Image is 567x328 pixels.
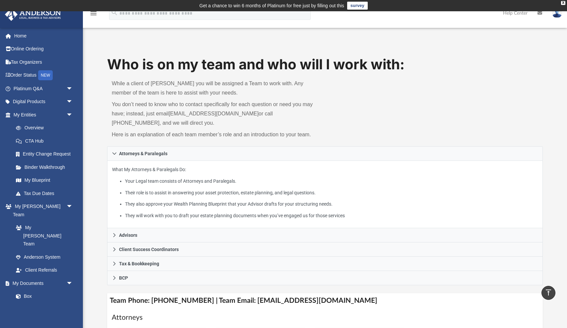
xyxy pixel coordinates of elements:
a: My Documentsarrow_drop_down [5,277,80,290]
span: arrow_drop_down [66,200,80,214]
a: My Entitiesarrow_drop_down [5,108,83,121]
a: Platinum Q&Aarrow_drop_down [5,82,83,95]
span: arrow_drop_down [66,277,80,290]
a: My Blueprint [9,174,80,187]
span: Advisors [119,233,137,237]
h4: Team Phone: [PHONE_NUMBER] | Team Email: [EMAIL_ADDRESS][DOMAIN_NAME] [107,293,543,308]
span: BCP [119,276,128,280]
a: Attorneys & Paralegals [107,146,543,161]
a: [EMAIL_ADDRESS][DOMAIN_NAME] [169,111,259,116]
a: Tax & Bookkeeping [107,257,543,271]
a: survey [347,2,368,10]
a: Online Ordering [5,42,83,56]
div: Get a chance to win 6 months of Platinum for free just by filling out this [199,2,344,10]
a: Binder Walkthrough [9,161,83,174]
div: close [561,1,565,5]
li: Their role is to assist in answering your asset protection, estate planning, and legal questions. [125,189,538,197]
h1: Who is on my team and who will I work with: [107,55,543,74]
a: Home [5,29,83,42]
li: They also approve your Wealth Planning Blueprint that your Advisor drafts for your structuring ne... [125,200,538,208]
p: While a client of [PERSON_NAME] you will be assigned a Team to work with. Any member of the team ... [112,79,320,98]
div: NEW [38,70,53,80]
a: menu [90,13,97,17]
a: Tax Organizers [5,55,83,69]
a: My [PERSON_NAME] Team [9,221,76,251]
li: Your Legal team consists of Attorneys and Paralegals. [125,177,538,185]
p: You don’t need to know who to contact specifically for each question or need you may have; instea... [112,100,320,128]
span: Tax & Bookkeeping [119,261,159,266]
i: vertical_align_top [544,289,552,296]
a: Client Referrals [9,264,80,277]
p: Here is an explanation of each team member’s role and an introduction to your team. [112,130,320,139]
a: Digital Productsarrow_drop_down [5,95,83,108]
a: Anderson System [9,250,80,264]
a: Box [9,290,76,303]
span: arrow_drop_down [66,95,80,109]
i: search [111,9,118,16]
a: Tax Due Dates [9,187,83,200]
div: Attorneys & Paralegals [107,161,543,228]
a: BCP [107,271,543,285]
img: User Pic [552,8,562,18]
p: What My Attorneys & Paralegals Do: [112,165,538,220]
a: Client Success Coordinators [107,242,543,257]
a: Overview [9,121,83,135]
img: Anderson Advisors Platinum Portal [3,8,63,21]
a: Order StatusNEW [5,69,83,82]
a: My [PERSON_NAME] Teamarrow_drop_down [5,200,80,221]
a: vertical_align_top [541,286,555,300]
a: Meeting Minutes [9,303,80,316]
span: Attorneys & Paralegals [119,151,167,156]
span: arrow_drop_down [66,82,80,96]
a: Advisors [107,228,543,242]
i: menu [90,9,97,17]
span: arrow_drop_down [66,108,80,122]
a: Entity Change Request [9,148,83,161]
li: They will work with you to draft your estate planning documents when you’ve engaged us for those ... [125,212,538,220]
a: CTA Hub [9,134,83,148]
span: Client Success Coordinators [119,247,179,252]
h1: Attorneys [112,313,538,322]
